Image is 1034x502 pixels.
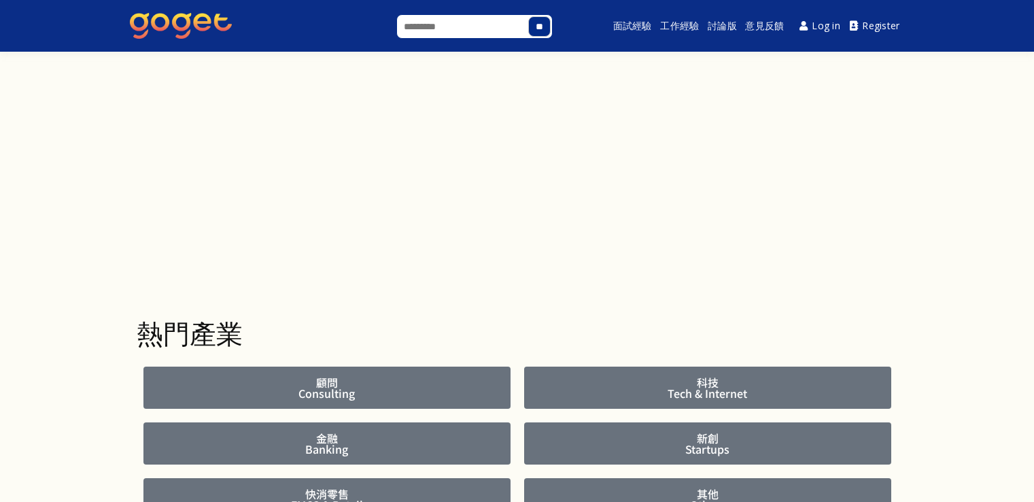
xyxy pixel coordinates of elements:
a: 顧問Consulting [143,367,511,409]
h1: 熱門產業 [137,320,898,346]
a: 科技Tech & Internet [524,367,891,409]
a: 討論版 [706,4,738,48]
a: 新創Startups [524,422,891,465]
a: 工作經驗 [659,4,702,48]
a: Register [845,11,905,41]
span: 新創 Startups [685,433,729,454]
span: 金融 Banking [305,433,348,454]
span: 顧問 Consulting [298,377,355,399]
a: 面試經驗 [611,4,654,48]
nav: Main menu [587,4,904,48]
a: 意見反饋 [744,4,787,48]
a: 金融Banking [143,422,511,465]
a: Log in [795,11,845,41]
span: 科技 Tech & Internet [668,377,747,399]
img: GoGet [130,13,232,39]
